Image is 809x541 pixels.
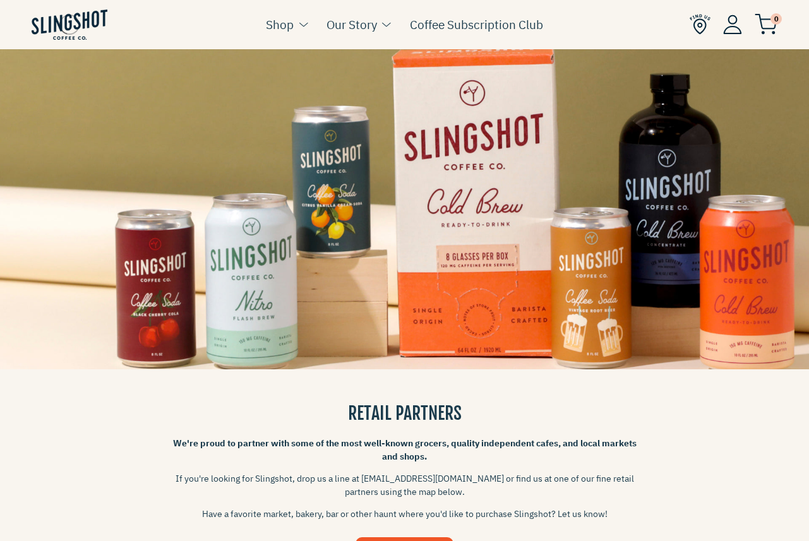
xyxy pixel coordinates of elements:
a: Shop [266,15,294,34]
a: 0 [755,16,777,32]
h3: RETAIL PARTNERS [171,401,638,425]
a: Coffee Subscription Club [410,15,543,34]
span: 0 [770,13,782,25]
p: Have a favorite market, bakery, bar or other haunt where you'd like to purchase Slingshot? Let us... [171,508,638,521]
img: Find Us [690,14,710,35]
img: Account [723,15,742,34]
strong: We're proud to partner with some of the most well-known grocers, quality independent cafes, and l... [173,437,637,462]
a: Our Story [327,15,377,34]
img: cart [755,14,777,35]
p: If you're looking for Slingshot, drop us a line at [EMAIL_ADDRESS][DOMAIN_NAME] or find us at one... [171,472,638,499]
